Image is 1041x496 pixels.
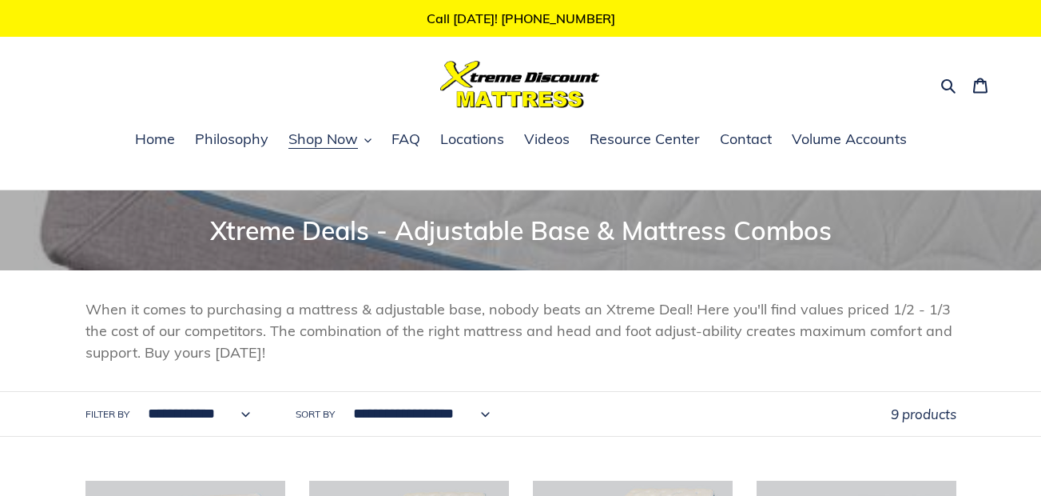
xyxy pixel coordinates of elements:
p: When it comes to purchasing a mattress & adjustable base, nobody beats an Xtreme Deal! Here you'l... [85,298,956,363]
a: Videos [516,128,578,152]
span: FAQ [391,130,420,149]
button: Shop Now [280,128,379,152]
a: Volume Accounts [784,128,915,152]
a: Contact [712,128,780,152]
span: Volume Accounts [792,130,907,149]
a: Resource Center [582,128,708,152]
span: Resource Center [590,130,700,149]
span: Home [135,130,175,149]
a: Locations [432,128,512,152]
span: Shop Now [288,130,358,149]
label: Sort by [296,407,335,422]
img: Xtreme Discount Mattress [440,61,600,108]
a: Home [127,128,183,152]
span: Videos [524,130,570,149]
span: Xtreme Deals - Adjustable Base & Mattress Combos [210,214,832,246]
span: 9 products [891,406,956,422]
span: Contact [720,130,772,149]
a: Philosophy [187,128,276,152]
a: FAQ [383,128,428,152]
span: Philosophy [195,130,268,149]
label: Filter by [85,407,129,422]
span: Locations [440,130,504,149]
